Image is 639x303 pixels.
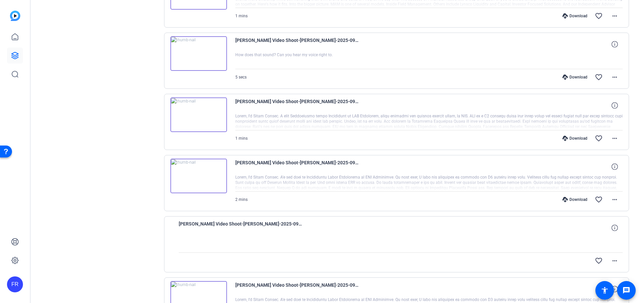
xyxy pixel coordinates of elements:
mat-icon: favorite_border [595,134,603,142]
mat-icon: message [622,286,630,294]
img: blue-gradient.svg [10,11,20,21]
mat-icon: more_horiz [611,12,619,20]
span: [PERSON_NAME] Video Shoot-[PERSON_NAME]-2025-09-04-08-33-38-568-0 [235,281,358,297]
mat-icon: more_horiz [611,134,619,142]
mat-icon: favorite_border [595,257,603,265]
img: thumb-nail [170,36,227,71]
mat-icon: favorite_border [595,196,603,204]
mat-icon: accessibility [601,286,609,294]
img: thumb-nail [170,97,227,132]
span: [PERSON_NAME] Video Shoot-[PERSON_NAME]-2025-09-04-08-36-40-267-0 [179,220,302,236]
mat-icon: more_horiz [611,73,619,81]
span: [PERSON_NAME] Video Shoot-[PERSON_NAME]-2025-09-04-08-52-04-078-0 [235,36,358,52]
div: Download [559,13,591,19]
span: 5 secs [235,75,247,79]
span: 1 mins [235,136,248,141]
span: [PERSON_NAME] Video Shoot-[PERSON_NAME]-2025-09-04-08-36-53-930-0 [235,159,358,175]
div: Download [559,75,591,80]
mat-icon: favorite_border [595,73,603,81]
div: Download [559,136,591,141]
span: 1 mins [235,14,248,18]
span: [PERSON_NAME] Video Shoot-[PERSON_NAME]-2025-09-04-08-40-08-613-0 [235,97,358,113]
div: Download [559,197,591,202]
mat-icon: more_horiz [611,257,619,265]
div: FR [7,276,23,292]
mat-icon: more_horiz [611,196,619,204]
img: thumb-nail [170,159,227,193]
span: 2 mins [235,197,248,202]
mat-icon: favorite_border [595,12,603,20]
